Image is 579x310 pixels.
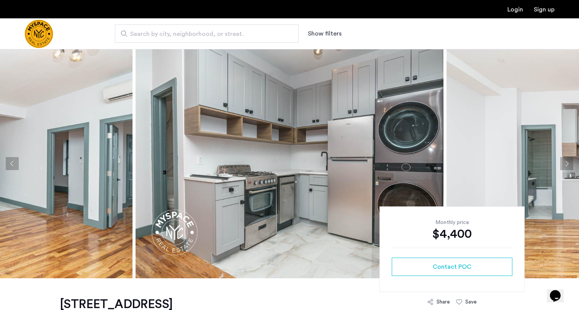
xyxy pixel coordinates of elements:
[25,19,53,48] img: logo
[560,157,573,170] button: Next apartment
[534,6,554,13] a: Registration
[392,226,512,242] div: $4,400
[392,219,512,226] div: Monthly price
[6,157,19,170] button: Previous apartment
[130,29,277,39] span: Search by city, neighborhood, or street.
[115,24,299,43] input: Apartment Search
[392,258,512,276] button: button
[437,298,450,306] div: Share
[465,298,477,306] div: Save
[433,262,471,271] span: Contact POC
[547,279,571,302] iframe: chat widget
[308,29,342,38] button: Show or hide filters
[136,49,443,278] img: apartment
[507,6,523,13] a: Login
[25,19,53,48] a: Cazamio Logo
